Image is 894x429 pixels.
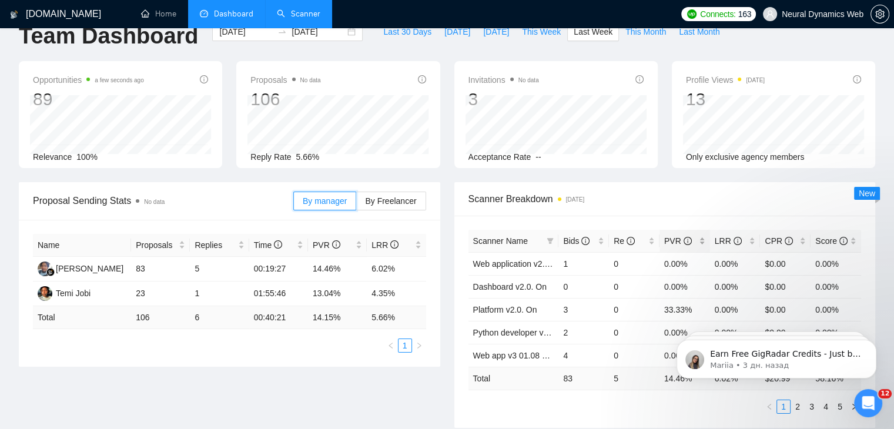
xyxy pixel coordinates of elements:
[558,252,609,275] td: 1
[300,77,321,83] span: No data
[659,298,710,321] td: 33.33%
[791,400,805,414] li: 2
[250,152,291,162] span: Reply Rate
[833,400,846,413] a: 5
[811,298,861,321] td: 0.00%
[254,240,282,250] span: Time
[367,281,426,306] td: 4.35%
[473,351,574,360] a: Web app v3 01.08 boost on
[547,237,554,244] span: filter
[38,286,52,301] img: T
[200,75,208,83] span: info-circle
[141,9,176,19] a: homeHome
[518,77,539,83] span: No data
[444,25,470,38] span: [DATE]
[33,306,131,329] td: Total
[412,338,426,353] li: Next Page
[131,281,190,306] td: 23
[614,236,635,246] span: Re
[38,263,123,273] a: AS[PERSON_NAME]
[811,275,861,298] td: 0.00%
[38,288,91,297] a: TTemi Jobi
[367,306,426,329] td: 5.66 %
[190,281,249,306] td: 1
[765,236,792,246] span: CPR
[563,236,590,246] span: Bids
[292,25,345,38] input: End date
[477,22,515,41] button: [DATE]
[609,298,659,321] td: 0
[390,240,399,249] span: info-circle
[715,236,742,246] span: LRR
[777,400,790,413] a: 1
[805,400,818,413] a: 3
[483,25,509,38] span: [DATE]
[535,152,541,162] span: --
[190,257,249,281] td: 5
[365,196,416,206] span: By Freelancer
[131,257,190,281] td: 83
[686,152,805,162] span: Only exclusive agency members
[687,9,697,19] img: upwork-logo.png
[371,240,399,250] span: LRR
[762,400,776,414] li: Previous Page
[627,237,635,245] span: info-circle
[473,282,547,291] a: Dashboard v2.0. On
[398,338,412,353] li: 1
[574,25,612,38] span: Last Week
[473,305,537,314] a: Platform v2.0. On
[274,240,282,249] span: info-circle
[308,257,367,281] td: 14.46%
[567,22,619,41] button: Last Week
[710,252,761,275] td: 0.00%
[468,88,539,110] div: 3
[625,25,666,38] span: This Month
[249,257,308,281] td: 00:19:27
[249,306,308,329] td: 00:40:21
[833,400,847,414] li: 5
[851,403,858,410] span: right
[195,239,235,252] span: Replies
[468,367,559,390] td: Total
[200,9,208,18] span: dashboard
[473,236,528,246] span: Scanner Name
[805,400,819,414] li: 3
[791,400,804,413] a: 2
[377,22,438,41] button: Last 30 Days
[33,73,144,87] span: Opportunities
[131,306,190,329] td: 106
[819,400,832,413] a: 4
[399,339,411,352] a: 1
[558,367,609,390] td: 83
[878,389,892,398] span: 12
[250,88,320,110] div: 106
[387,342,394,349] span: left
[776,400,791,414] li: 1
[609,321,659,344] td: 0
[10,5,18,24] img: logo
[38,262,52,276] img: AS
[296,152,320,162] span: 5.66%
[219,25,273,38] input: Start date
[700,8,735,21] span: Connects:
[56,262,123,275] div: [PERSON_NAME]
[766,10,774,18] span: user
[847,400,861,414] li: Next Page
[558,275,609,298] td: 0
[277,27,287,36] span: to
[870,9,889,19] a: setting
[686,88,765,110] div: 13
[473,328,571,337] a: Python developer v2.0. On
[468,152,531,162] span: Acceptance Rate
[468,192,862,206] span: Scanner Breakdown
[33,88,144,110] div: 89
[190,306,249,329] td: 6
[144,199,165,205] span: No data
[659,275,710,298] td: 0.00%
[659,252,710,275] td: 0.00%
[46,268,55,276] img: gigradar-bm.png
[332,240,340,249] span: info-circle
[308,281,367,306] td: 13.04%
